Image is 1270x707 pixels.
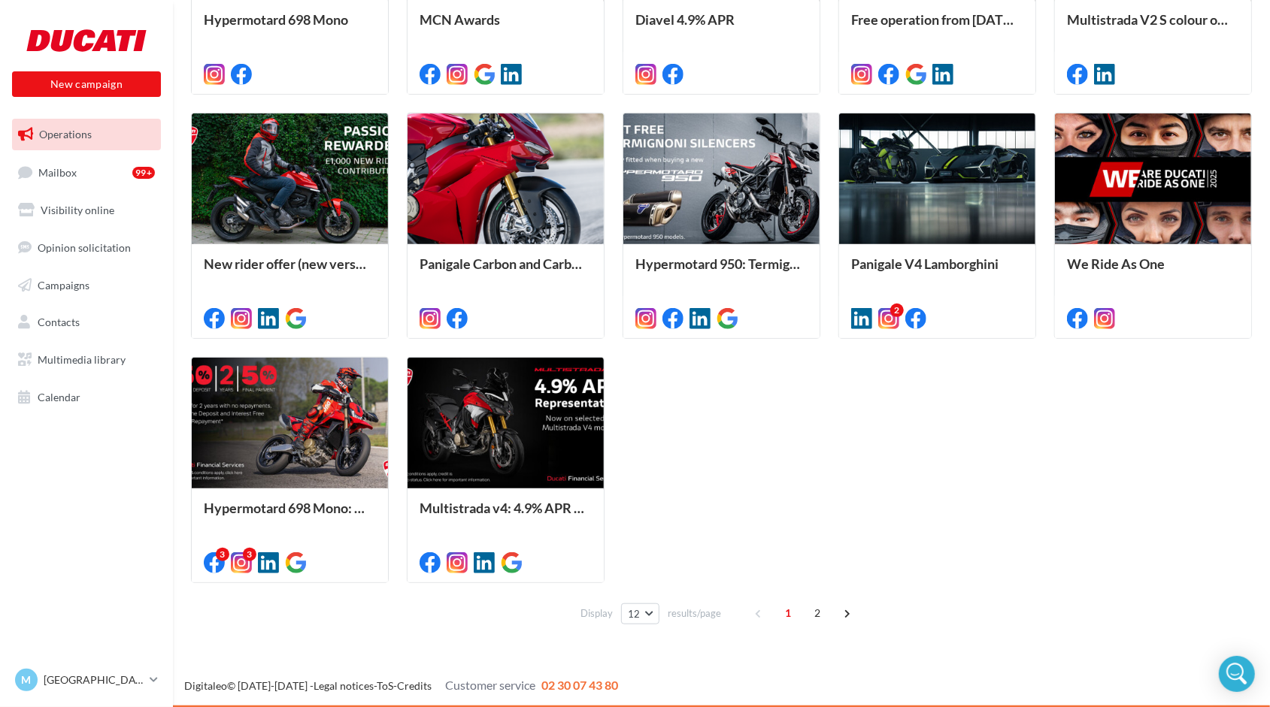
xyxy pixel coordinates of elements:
div: 3 [243,548,256,561]
a: Multimedia library [9,344,164,376]
div: 3 [216,548,229,561]
a: ToS [377,679,393,692]
span: 1 [777,601,801,625]
div: Diavel 4.9% APR [635,12,808,42]
span: 02 30 07 43 80 [541,678,618,692]
span: Display [580,606,613,621]
div: New rider offer (new version) [204,256,376,286]
span: Campaigns [38,278,89,291]
span: Contacts [38,316,80,328]
div: MCN Awards [420,12,592,42]
span: Calendar [38,391,80,403]
span: Visibility online [41,204,114,216]
span: Multimedia library [38,353,126,366]
span: Operations [39,128,92,140]
div: Free operation from [DATE] 14:42 [851,12,1023,42]
span: M [22,672,32,687]
div: 2 [890,304,904,317]
a: Mailbox99+ [9,156,164,189]
span: © [DATE]-[DATE] - - - [184,679,618,692]
div: Panigale V4 Lamborghini [851,256,1023,286]
a: Calendar [9,382,164,413]
span: results/page [668,606,721,621]
a: Contacts [9,307,164,338]
a: Digitaleo [184,679,227,692]
div: 99+ [132,167,155,179]
div: We Ride As One [1067,256,1239,286]
button: 12 [621,603,659,624]
div: Hypermotard 698 Mono [204,12,376,42]
p: [GEOGRAPHIC_DATA] [44,672,144,687]
div: Panigale Carbon and Carbon Pro trims [420,256,592,286]
div: Hypermotard 698 Mono: 50|2|50 [204,500,376,530]
a: Campaigns [9,270,164,301]
span: Customer service [445,678,535,692]
a: M [GEOGRAPHIC_DATA] [12,666,161,694]
div: Hypermotard 950: Termignoni offer [635,256,808,286]
a: Opinion solicitation [9,232,164,264]
a: Operations [9,119,164,150]
a: Legal notices [314,679,374,692]
span: Opinion solicitation [38,241,131,254]
a: Visibility online [9,195,164,226]
button: New campaign [12,71,161,97]
span: 12 [628,608,641,620]
div: Multistrada V2 S colour options [1067,12,1239,42]
a: Credits [397,679,432,692]
span: Mailbox [38,165,77,178]
div: Open Intercom Messenger [1219,656,1255,692]
span: 2 [806,601,830,625]
div: Multistrada v4: 4.9% APR offer [420,500,592,530]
